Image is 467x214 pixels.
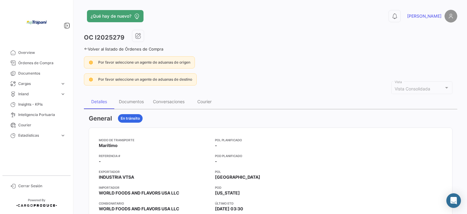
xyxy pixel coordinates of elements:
[60,91,66,97] span: expand_more
[5,120,68,130] a: Courier
[121,116,140,121] span: En tránsito
[99,142,118,149] span: Marítimo
[18,102,66,107] span: Insights - KPIs
[446,193,461,208] div: Abrir Intercom Messenger
[5,58,68,68] a: Órdenes de Compra
[98,60,190,65] span: Por favor seleccione un agente de aduanas de origen
[215,185,326,190] app-card-info-title: POD
[445,10,457,23] img: placeholder-user.png
[395,86,430,91] mat-select-trigger: Vista Consolidada
[153,99,185,104] div: Conversaciones
[215,201,326,206] app-card-info-title: Último ETD
[407,13,441,19] span: [PERSON_NAME]
[18,71,66,76] span: Documentos
[18,81,58,86] span: Cargas
[215,138,326,142] app-card-info-title: POL Planificado
[99,190,179,196] span: WORLD FOODS AND FLAVORS USA LLC
[99,201,210,206] app-card-info-title: Consignatario
[84,47,163,51] a: Volver al listado de Órdenes de Compra
[215,142,217,149] span: -
[18,60,66,66] span: Órdenes de Compra
[215,153,326,158] app-card-info-title: POD Planificado
[5,99,68,110] a: Insights - KPIs
[99,169,210,174] app-card-info-title: Exportador
[99,153,210,158] app-card-info-title: Referencia #
[99,206,179,212] span: WORLD FOODS AND FLAVORS USA LLC
[215,158,217,164] span: -
[18,183,66,189] span: Cerrar Sesión
[215,206,243,212] span: [DATE] 03:30
[89,114,112,123] h3: General
[119,99,144,104] div: Documentos
[91,13,131,19] span: ¿Qué hay de nuevo?
[60,133,66,138] span: expand_more
[215,190,240,196] span: [US_STATE]
[84,33,124,42] h3: OC I2025279
[18,112,66,118] span: Inteligencia Portuaria
[99,158,101,164] span: -
[215,169,326,174] app-card-info-title: POL
[18,133,58,138] span: Estadísticas
[99,185,210,190] app-card-info-title: Importador
[5,110,68,120] a: Inteligencia Portuaria
[18,122,66,128] span: Courier
[60,81,66,86] span: expand_more
[18,91,58,97] span: Inland
[87,10,144,22] button: ¿Qué hay de nuevo?
[21,7,52,38] img: bd005829-9598-4431-b544-4b06bbcd40b2.jpg
[18,50,66,55] span: Overview
[5,68,68,79] a: Documentos
[98,77,192,82] span: Por favor seleccione un agente de aduanas de destino
[215,174,260,180] span: [GEOGRAPHIC_DATA]
[197,99,212,104] div: Courier
[99,138,210,142] app-card-info-title: Modo de Transporte
[99,174,134,180] span: INDUSTRIA VTSA
[5,47,68,58] a: Overview
[91,99,107,104] div: Detalles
